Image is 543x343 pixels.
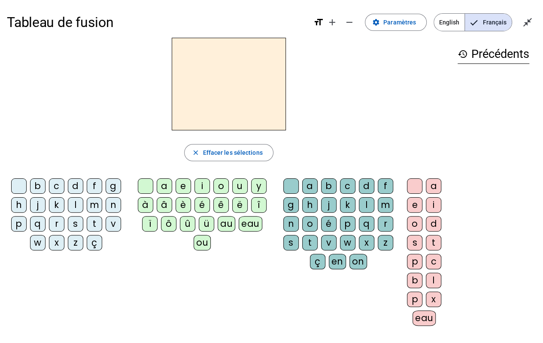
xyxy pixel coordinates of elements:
div: ou [194,235,211,250]
div: p [407,254,422,269]
div: f [378,178,393,194]
button: Effacer les sélections [184,144,273,161]
div: d [359,178,374,194]
div: x [426,292,441,307]
div: ô [161,216,176,232]
div: v [106,216,121,232]
div: o [213,178,229,194]
div: w [340,235,355,250]
div: x [49,235,64,250]
div: l [359,197,374,213]
div: d [68,178,83,194]
div: k [340,197,355,213]
div: ë [232,197,248,213]
div: s [407,235,422,250]
div: n [283,216,299,232]
div: q [30,216,46,232]
div: é [321,216,337,232]
div: t [87,216,102,232]
button: Diminuer la taille de la police [341,14,358,31]
div: b [407,273,422,288]
div: j [30,197,46,213]
mat-icon: format_size [313,17,324,27]
div: au [218,216,235,232]
div: k [49,197,64,213]
div: a [157,178,172,194]
div: r [378,216,393,232]
div: i [194,178,210,194]
div: l [68,197,83,213]
div: t [426,235,441,250]
div: b [321,178,337,194]
div: i [426,197,441,213]
div: eau [239,216,262,232]
div: m [378,197,393,213]
div: à [138,197,153,213]
div: r [49,216,64,232]
div: s [283,235,299,250]
mat-icon: history [458,49,468,59]
div: o [302,216,318,232]
div: â [157,197,172,213]
div: ï [142,216,158,232]
div: û [180,216,195,232]
h3: Précédents [458,45,529,64]
div: é [194,197,210,213]
div: è [176,197,191,213]
div: î [251,197,267,213]
button: Quitter le plein écran [519,14,536,31]
div: a [302,178,318,194]
div: n [106,197,121,213]
mat-icon: settings [372,18,380,26]
div: h [11,197,27,213]
div: en [329,254,346,269]
div: v [321,235,337,250]
div: ç [310,254,325,269]
button: Augmenter la taille de la police [324,14,341,31]
div: h [302,197,318,213]
div: ç [87,235,102,250]
div: j [321,197,337,213]
div: z [378,235,393,250]
mat-icon: close [191,149,199,156]
div: on [349,254,367,269]
div: g [106,178,121,194]
div: p [340,216,355,232]
div: a [426,178,441,194]
h1: Tableau de fusion [7,9,306,36]
div: p [407,292,422,307]
div: e [407,197,422,213]
div: u [232,178,248,194]
div: q [359,216,374,232]
div: x [359,235,374,250]
mat-icon: remove [344,17,355,27]
div: t [302,235,318,250]
span: Paramètres [383,17,416,27]
div: z [68,235,83,250]
div: c [49,178,64,194]
div: b [30,178,46,194]
mat-button-toggle-group: Language selection [434,13,512,31]
div: g [283,197,299,213]
div: o [407,216,422,232]
span: Français [465,14,512,31]
div: c [426,254,441,269]
div: f [87,178,102,194]
div: l [426,273,441,288]
mat-icon: add [327,17,337,27]
div: e [176,178,191,194]
div: p [11,216,27,232]
button: Paramètres [365,14,427,31]
div: eau [413,310,436,326]
mat-icon: close_fullscreen [522,17,533,27]
div: ü [199,216,214,232]
span: English [434,14,464,31]
div: ê [213,197,229,213]
div: d [426,216,441,232]
div: c [340,178,355,194]
div: y [251,178,267,194]
div: m [87,197,102,213]
span: Effacer les sélections [203,147,262,158]
div: s [68,216,83,232]
div: w [30,235,46,250]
